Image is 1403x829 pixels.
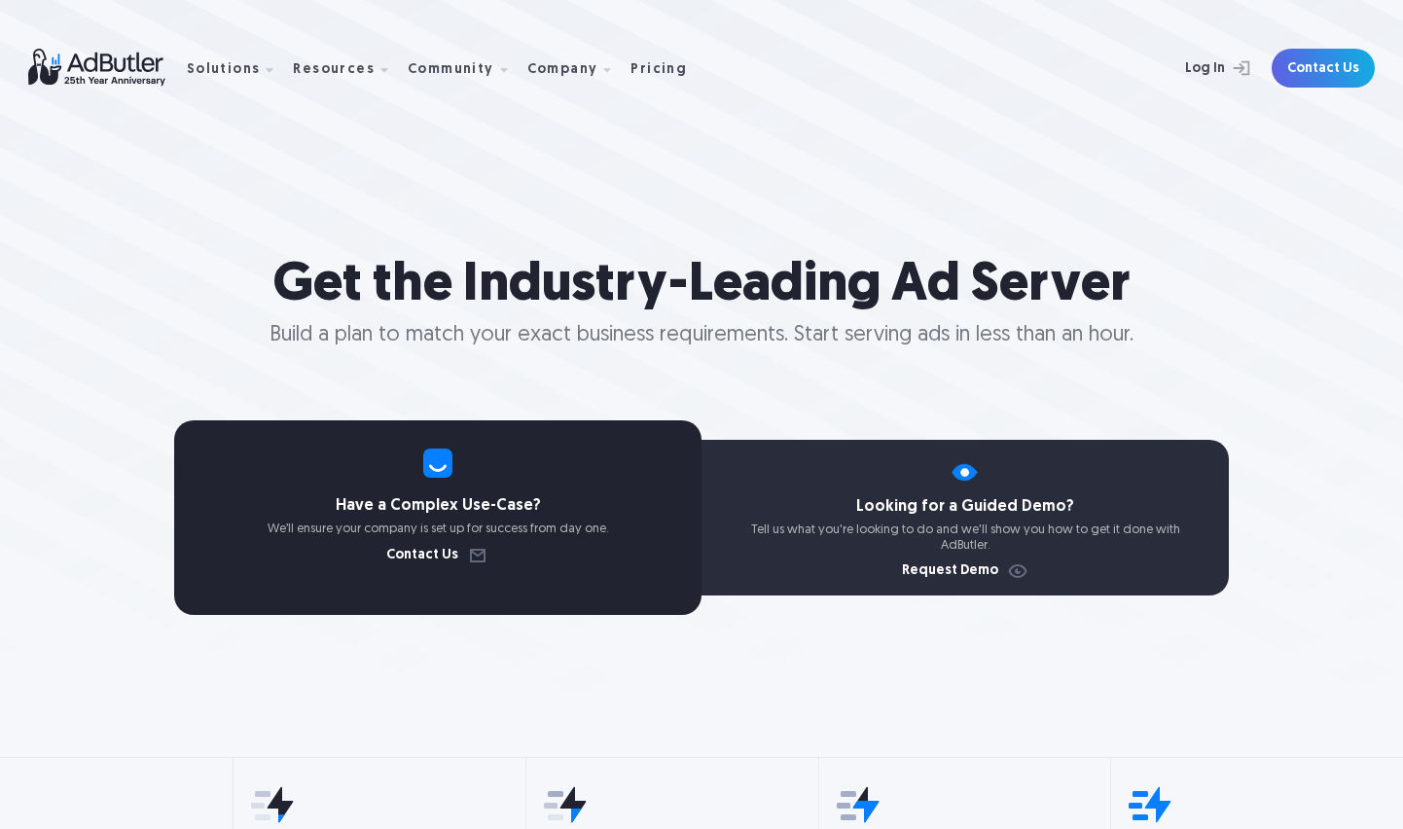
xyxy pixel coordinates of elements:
a: Request Demo [902,564,1029,578]
a: Pricing [630,59,702,77]
p: We’ll ensure your company is set up for success from day one. [174,522,701,537]
div: Community [408,38,523,99]
div: Company [527,38,628,99]
h4: Have a Complex Use-Case? [174,498,701,514]
p: Tell us what you're looking to do and we'll show you how to get it done with AdButler. [701,523,1229,553]
a: Log In [1133,49,1260,88]
div: Pricing [630,63,687,77]
a: Contact Us [386,549,489,562]
div: Resources [293,38,404,99]
div: Solutions [187,63,261,77]
h4: Looking for a Guided Demo? [701,499,1229,515]
div: Community [408,63,494,77]
div: Solutions [187,38,290,99]
div: Company [527,63,598,77]
div: Resources [293,63,375,77]
a: Contact Us [1272,49,1375,88]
